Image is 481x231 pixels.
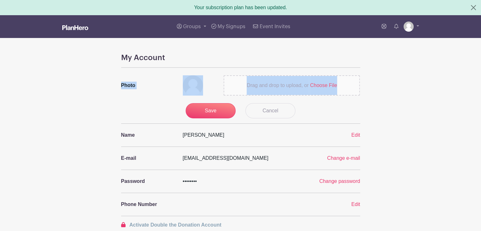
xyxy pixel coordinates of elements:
[404,22,414,32] img: default-ce2991bfa6775e67f084385cd625a349d9dcbb7a52a09fb2fda1e96e2d18dcdb.png
[121,154,175,162] p: E-mail
[121,131,175,139] p: Name
[183,24,201,29] span: Groups
[179,131,323,139] div: [PERSON_NAME]
[351,202,360,207] a: Edit
[319,178,360,184] a: Change password
[117,78,179,93] label: Photo
[121,201,175,208] p: Phone Number
[245,103,295,118] a: Cancel
[351,132,360,138] a: Edit
[121,178,175,185] p: Password
[209,15,248,38] a: My Signups
[310,83,337,88] span: Choose File
[174,15,209,38] a: Groups
[62,25,88,30] img: logo_white-6c42ec7e38ccf1d336a20a19083b03d10ae64f83f12c07503d8b9e83406b4c7d.svg
[183,75,203,96] img: default-ce2991bfa6775e67f084385cd625a349d9dcbb7a52a09fb2fda1e96e2d18dcdb.png
[121,53,360,62] h4: My Account
[218,24,245,29] span: My Signups
[183,178,197,184] span: ••••••••
[327,155,360,161] a: Change e-mail
[179,154,302,162] div: [EMAIL_ADDRESS][DOMAIN_NAME]
[247,83,309,88] span: Drag and drop to upload, or
[250,15,293,38] a: Event Invites
[186,103,236,118] input: Save
[129,222,221,228] span: Activate Double the Donation Account
[260,24,290,29] span: Event Invites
